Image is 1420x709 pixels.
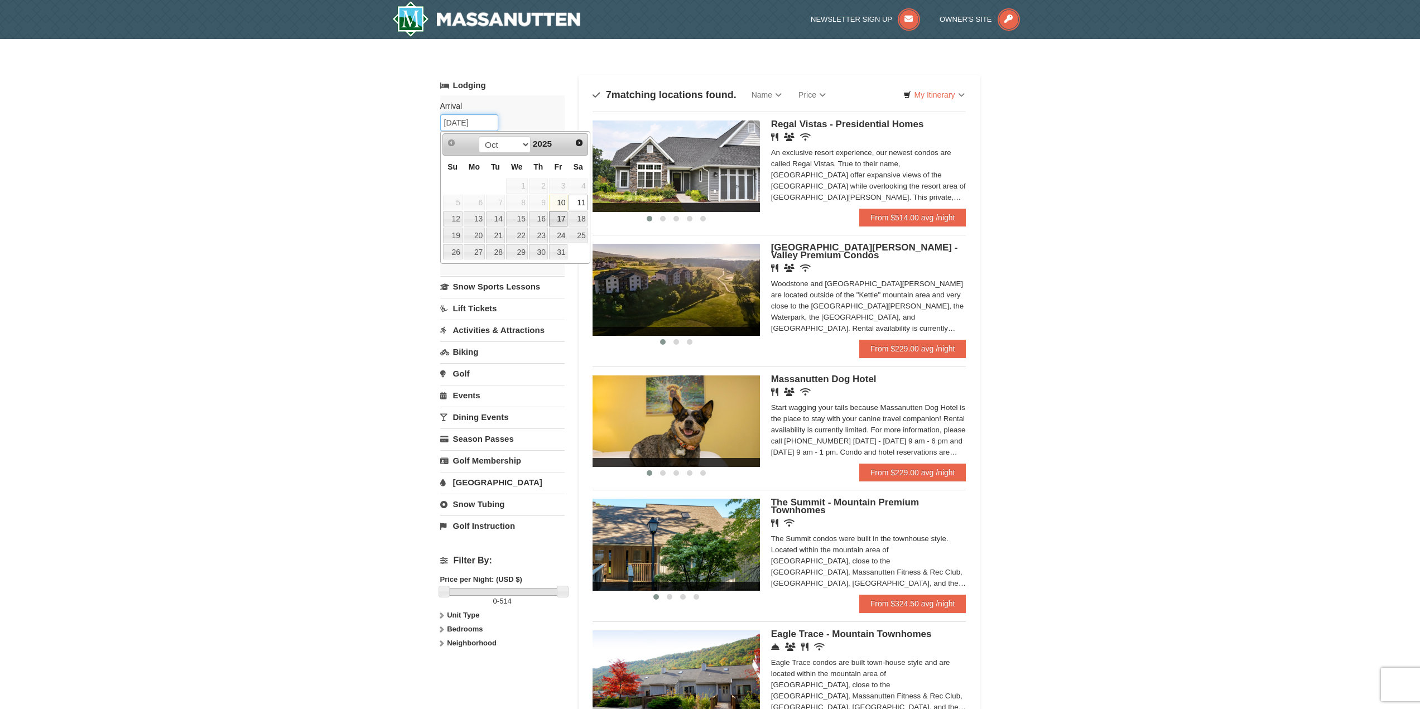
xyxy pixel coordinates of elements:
a: Newsletter Sign Up [811,15,920,23]
a: Owner's Site [940,15,1020,23]
a: 25 [569,228,588,243]
i: Restaurant [771,264,778,272]
a: Name [743,84,790,106]
a: 17 [549,211,568,227]
a: Season Passes [440,428,565,449]
i: Restaurant [771,388,778,396]
span: Owner's Site [940,15,992,23]
a: 14 [486,211,505,227]
strong: Bedrooms [447,625,483,633]
a: 29 [506,244,528,260]
h4: matching locations found. [593,89,737,100]
a: Snow Tubing [440,494,565,514]
span: Tuesday [491,162,500,171]
a: Golf Instruction [440,515,565,536]
span: Massanutten Dog Hotel [771,374,877,384]
i: Concierge Desk [771,643,779,651]
label: - [440,596,565,607]
a: Dining Events [440,407,565,427]
span: 7 [486,195,505,210]
a: Lift Tickets [440,298,565,319]
a: 31 [549,244,568,260]
a: 16 [529,211,548,227]
i: Wireless Internet (free) [800,133,811,141]
a: Prev [444,135,460,151]
a: 21 [486,228,505,243]
h4: Filter By: [440,556,565,566]
i: Banquet Facilities [784,388,795,396]
span: 514 [499,597,512,605]
i: Banquet Facilities [784,133,795,141]
span: 8 [506,195,528,210]
i: Wireless Internet (free) [784,519,795,527]
img: Massanutten Resort Logo [392,1,581,37]
a: Biking [440,341,565,362]
div: An exclusive resort experience, our newest condos are called Regal Vistas. True to their name, [G... [771,147,966,203]
span: Friday [555,162,562,171]
a: Massanutten Resort [392,1,581,37]
a: 24 [549,228,568,243]
i: Restaurant [771,519,778,527]
a: 18 [569,211,588,227]
a: 26 [443,244,463,260]
span: Next [575,138,584,147]
strong: Unit Type [447,611,479,619]
span: Wednesday [511,162,523,171]
span: 5 [443,195,463,210]
a: Events [440,385,565,406]
i: Restaurant [771,133,778,141]
span: Eagle Trace - Mountain Townhomes [771,629,932,639]
i: Restaurant [801,643,808,651]
a: Snow Sports Lessons [440,276,565,297]
span: 6 [464,195,485,210]
a: Next [571,135,587,151]
span: 1 [506,179,528,194]
span: Newsletter Sign Up [811,15,892,23]
span: Monday [469,162,480,171]
strong: Neighborhood [447,639,497,647]
span: The Summit - Mountain Premium Townhomes [771,497,919,515]
a: 30 [529,244,548,260]
a: Lodging [440,75,565,95]
div: Start wagging your tails because Massanutten Dog Hotel is the place to stay with your canine trav... [771,402,966,458]
a: 28 [486,244,505,260]
a: Activities & Attractions [440,320,565,340]
a: Price [790,84,834,106]
span: Sunday [447,162,458,171]
i: Wireless Internet (free) [800,264,811,272]
a: From $324.50 avg /night [859,595,966,612]
i: Banquet Facilities [784,264,795,272]
span: Prev [447,138,456,147]
a: 20 [464,228,485,243]
div: The Summit condos were built in the townhouse style. Located within the mountain area of [GEOGRAP... [771,533,966,589]
span: 4 [569,179,588,194]
a: 19 [443,228,463,243]
a: From $229.00 avg /night [859,340,966,358]
span: 2 [529,179,548,194]
i: Wireless Internet (free) [800,388,811,396]
span: 9 [529,195,548,210]
span: Regal Vistas - Presidential Homes [771,119,924,129]
span: 2025 [533,139,552,148]
span: Thursday [533,162,543,171]
a: 11 [569,195,588,210]
i: Conference Facilities [785,643,796,651]
a: 27 [464,244,485,260]
i: Wireless Internet (free) [814,643,825,651]
a: 23 [529,228,548,243]
a: 10 [549,195,568,210]
a: My Itinerary [896,86,971,103]
a: Golf Membership [440,450,565,471]
a: 13 [464,211,485,227]
div: Woodstone and [GEOGRAPHIC_DATA][PERSON_NAME] are located outside of the "Kettle" mountain area an... [771,278,966,334]
strong: Price per Night: (USD $) [440,575,522,583]
label: Arrival [440,100,556,112]
a: [GEOGRAPHIC_DATA] [440,472,565,493]
span: [GEOGRAPHIC_DATA][PERSON_NAME] - Valley Premium Condos [771,242,958,261]
a: From $229.00 avg /night [859,464,966,481]
a: From $514.00 avg /night [859,209,966,226]
span: 0 [493,597,497,605]
a: 22 [506,228,528,243]
a: 12 [443,211,463,227]
a: Golf [440,363,565,384]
